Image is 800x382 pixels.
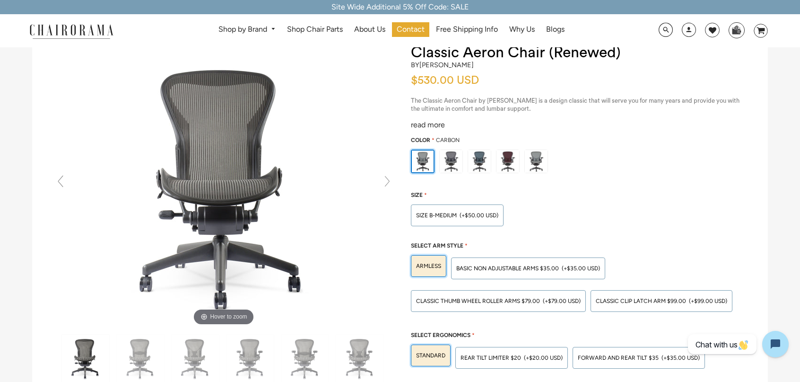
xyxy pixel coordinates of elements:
img: https://apo-admin.mageworx.com/front/img/chairorama.myshopify.com/f520d7dfa44d3d2e85a5fe9a0a95ca9... [440,150,462,173]
img: Classic Aeron Chair (Renewed) - chairorama [117,335,164,382]
span: About Us [354,25,385,35]
a: Classic Aeron Chair (Renewed) - chairoramaHover to zoom [82,181,365,190]
div: read more [411,120,749,130]
span: SIZE B-MEDIUM [416,212,457,219]
span: (+$50.00 USD) [460,213,498,218]
nav: DesktopNavigation [159,22,624,40]
h1: Classic Aeron Chair (Renewed) [411,44,749,61]
img: Classic Aeron Chair (Renewed) - chairorama [226,335,274,382]
a: Shop by Brand [214,22,280,37]
img: Classic Aeron Chair (Renewed) - chairorama [172,335,219,382]
a: Shop Chair Parts [282,22,348,37]
img: https://apo-admin.mageworx.com/front/img/chairorama.myshopify.com/ae6848c9e4cbaa293e2d516f385ec6e... [525,150,548,173]
a: Why Us [504,22,539,37]
span: The Classic Aeron Chair by [PERSON_NAME] is a design classic that will serve you for many years a... [411,98,739,112]
img: https://apo-admin.mageworx.com/front/img/chairorama.myshopify.com/ae6848c9e4cbaa293e2d516f385ec6e... [412,151,434,172]
a: Contact [392,22,429,37]
img: Classic Aeron Chair (Renewed) - chairorama [62,335,109,382]
span: Size [411,192,423,198]
a: Free Shipping Info [431,22,503,37]
span: (+$99.00 USD) [689,298,727,304]
span: $530.00 USD [411,75,479,86]
img: Classic Aeron Chair (Renewed) - chairorama [281,335,329,382]
img: https://apo-admin.mageworx.com/front/img/chairorama.myshopify.com/934f279385142bb1386b89575167202... [468,150,491,173]
a: About Us [349,22,390,37]
img: Classic Aeron Chair (Renewed) - chairorama [336,335,383,382]
span: Color [411,137,430,143]
span: (+$35.00 USD) [661,355,700,361]
span: Select Ergonomics [411,332,470,338]
a: [PERSON_NAME] [419,61,474,69]
span: Blogs [546,25,565,35]
img: Classic Aeron Chair (Renewed) - chairorama [82,44,365,328]
span: (+$20.00 USD) [524,355,563,361]
span: Why Us [509,25,535,35]
span: Free Shipping Info [436,25,498,35]
span: Select Arm Style [411,242,463,249]
span: Contact [397,25,425,35]
span: Classic Clip Latch Arm $99.00 [596,298,686,304]
span: Shop Chair Parts [287,25,343,35]
span: Rear Tilt Limiter $20 [461,355,521,361]
span: ARMLESS [416,263,441,269]
img: https://apo-admin.mageworx.com/front/img/chairorama.myshopify.com/f0a8248bab2644c909809aada6fe08d... [496,150,519,173]
img: WhatsApp_Image_2024-07-12_at_16.23.01.webp [729,23,744,37]
span: STANDARD [416,352,445,359]
h2: by [411,61,474,69]
span: Classic Thumb Wheel Roller Arms $79.00 [416,298,540,304]
span: Carbon [436,137,460,143]
span: (+$79.00 USD) [543,298,581,304]
span: Forward And Rear Tilt $35 [578,355,659,361]
a: Blogs [541,22,569,37]
span: (+$35.00 USD) [562,266,600,271]
img: chairorama [24,23,119,39]
span: BASIC NON ADJUSTABLE ARMS $35.00 [456,265,559,272]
